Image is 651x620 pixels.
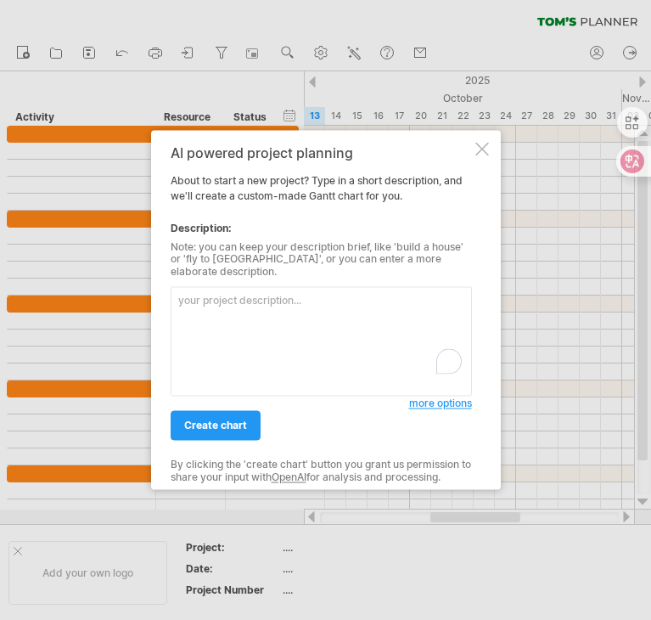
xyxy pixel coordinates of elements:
[171,411,261,441] a: create chart
[272,471,306,483] a: OpenAI
[171,287,472,397] textarea: To enrich screen reader interactions, please activate Accessibility in Grammarly extension settings
[171,145,472,474] div: About to start a new project? Type in a short description, and we'll create a custom-made Gantt c...
[171,145,472,161] div: AI powered project planning
[171,241,472,278] div: Note: you can keep your description brief, like 'build a house' or 'fly to [GEOGRAPHIC_DATA]', or...
[171,221,472,236] div: Description:
[171,459,472,484] div: By clicking the 'create chart' button you grant us permission to share your input with for analys...
[184,420,247,432] span: create chart
[409,397,472,410] span: more options
[409,397,472,412] a: more options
